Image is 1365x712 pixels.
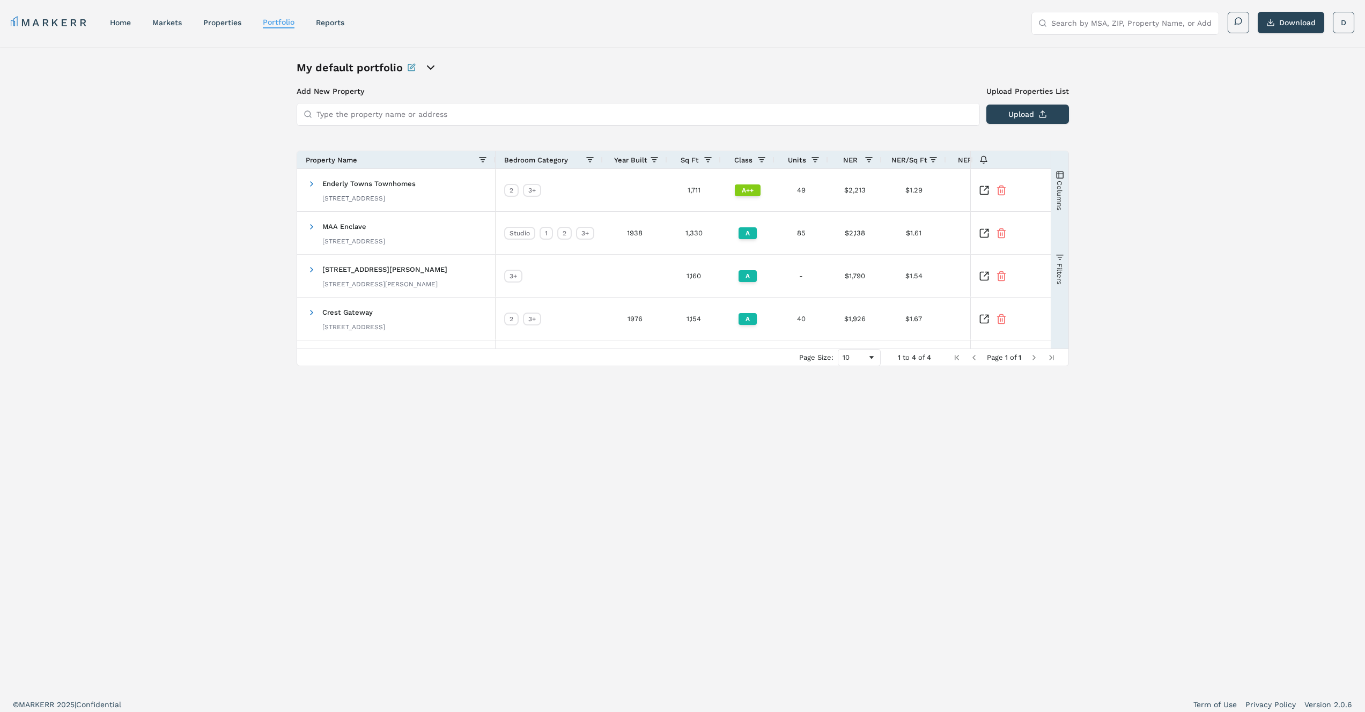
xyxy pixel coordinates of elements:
div: 1,160 [667,255,721,297]
div: Page Size [838,349,881,366]
div: Studio [504,227,535,240]
a: reports [316,18,344,27]
span: 1 [1019,353,1021,361]
span: Year Built [614,156,647,164]
div: $1,926 [828,298,882,340]
span: 1 [1005,353,1008,361]
div: 2 [504,184,519,197]
a: home [110,18,131,27]
div: 10 [843,353,867,361]
span: Enderly Towns Townhomes [322,180,416,188]
span: of [918,353,925,361]
button: Remove Property From Portfolio [996,185,1007,196]
span: Bedroom Category [504,156,568,164]
div: $2,138 [828,212,882,254]
span: Confidential [76,700,121,709]
a: Version 2.0.6 [1304,699,1352,710]
div: 1,711 [667,169,721,211]
span: NER Growth (Weekly) [958,156,1032,164]
a: MARKERR [11,15,88,30]
div: 40 [774,298,828,340]
input: Search by MSA, ZIP, Property Name, or Address [1051,12,1212,34]
div: 3+ [523,184,541,197]
div: A [739,227,757,239]
label: Upload Properties List [986,86,1069,97]
a: Inspect Comparable [979,314,990,324]
span: Page [987,353,1003,361]
div: Previous Page [970,353,978,362]
button: Remove Property From Portfolio [996,271,1007,281]
span: 4 [927,353,931,361]
div: 2 [557,227,572,240]
span: Property Name [306,156,357,164]
span: NER [843,156,858,164]
div: First Page [953,353,961,362]
input: Type the property name or address [316,103,973,125]
div: -11.61% [946,169,1053,211]
div: 1,154 [667,298,721,340]
div: [STREET_ADDRESS][PERSON_NAME] [322,280,447,288]
div: 1938 [603,212,667,254]
span: Units [788,156,806,164]
span: MAA Enclave [322,222,366,231]
div: Next Page [1030,353,1038,362]
span: NER/Sq Ft [891,156,927,164]
button: Upload [986,105,1069,124]
div: A [739,313,757,325]
span: 1 [898,353,901,361]
span: Class [734,156,752,164]
button: Remove Property From Portfolio [996,228,1007,239]
div: $2,213 [828,169,882,211]
div: [STREET_ADDRESS] [322,237,385,246]
a: Inspect Comparable [979,271,990,281]
div: $1.67 [882,298,946,340]
span: Columns [1056,180,1064,210]
div: 3+ [504,270,522,283]
div: 49 [774,169,828,211]
span: MARKERR [19,700,57,709]
span: © [13,700,19,709]
div: 85 [774,212,828,254]
span: Filters [1056,263,1064,284]
span: 2025 | [57,700,76,709]
div: A++ [735,184,761,196]
div: $1.61 [882,212,946,254]
div: 3+ [576,227,594,240]
div: [STREET_ADDRESS] [322,323,385,331]
div: - [774,255,828,297]
a: Privacy Policy [1245,699,1296,710]
a: Inspect Comparable [979,185,990,196]
a: markets [152,18,182,27]
button: Rename this portfolio [407,60,416,75]
button: D [1333,12,1354,33]
div: Page Size: [799,353,833,361]
div: [STREET_ADDRESS] [322,194,416,203]
div: 1 [540,227,553,240]
a: Portfolio [263,18,294,26]
div: 3+ [523,313,541,325]
h1: My default portfolio [297,60,403,75]
h3: Add New Property [297,86,980,97]
span: Crest Gateway [322,308,373,316]
span: D [1341,17,1346,28]
div: 1,330 [667,212,721,254]
a: Term of Use [1193,699,1237,710]
a: Inspect Comparable [979,228,990,239]
div: 2 [504,313,519,325]
span: 4 [912,353,916,361]
button: Download [1258,12,1324,33]
div: - [946,255,1053,297]
button: Remove Property From Portfolio [996,314,1007,324]
div: 1976 [603,298,667,340]
span: of [1010,353,1016,361]
div: $1,790 [828,255,882,297]
div: -0.80% [946,298,1053,340]
div: A [739,270,757,282]
button: open portfolio options [424,61,437,74]
span: [STREET_ADDRESS][PERSON_NAME] [322,265,447,273]
span: Sq Ft [681,156,699,164]
div: $1.29 [882,169,946,211]
div: $1.54 [882,255,946,297]
span: to [903,353,910,361]
a: properties [203,18,241,27]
